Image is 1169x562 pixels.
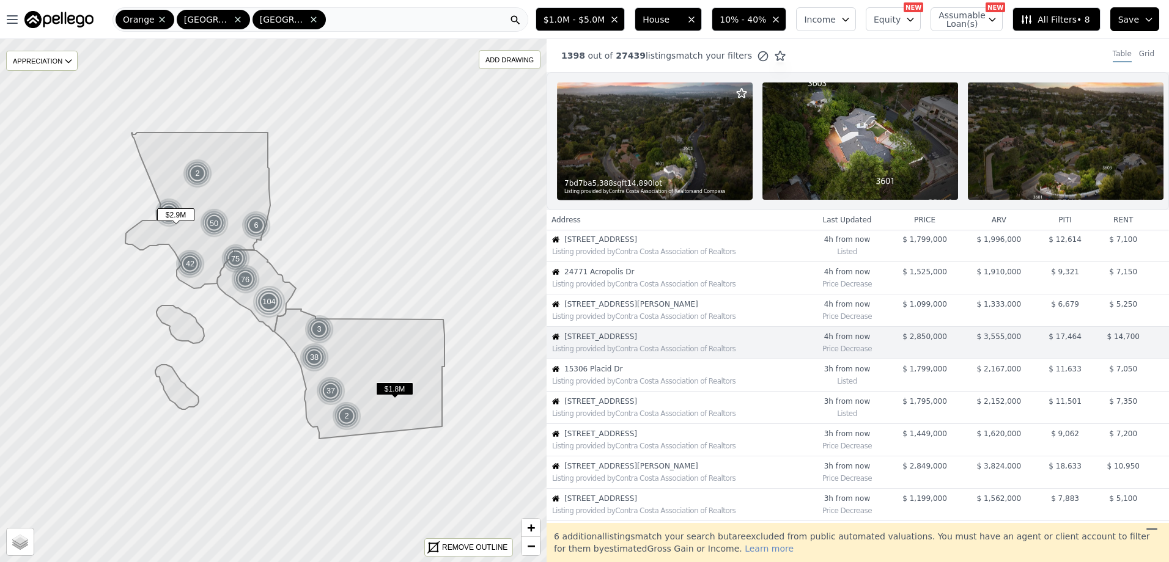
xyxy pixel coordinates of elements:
span: [STREET_ADDRESS][PERSON_NAME] [564,299,806,309]
span: $ 5,250 [1109,300,1137,308]
img: House [552,236,559,243]
div: Price Decrease [811,341,883,354]
span: [GEOGRAPHIC_DATA] [260,13,306,26]
div: Listing provided by Contra Costa Association of Realtors and Compass [564,188,747,195]
div: Listing provided by Contra Costa Association of Realtors [552,376,806,386]
img: g3.png [253,285,286,318]
div: Listing provided by Contra Costa Association of Realtors [552,473,806,483]
button: 10% - 40% [712,7,786,31]
time: 2025-08-16 03:24 [811,494,883,503]
span: $ 1,910,000 [977,268,1022,276]
span: $ 1,199,000 [902,494,947,503]
span: [STREET_ADDRESS] [564,429,806,439]
span: All Filters • 8 [1020,13,1090,26]
div: Listed [811,406,883,418]
span: $1.0M - $5.0M [544,13,605,26]
img: Property Photo 3 [968,82,1163,200]
img: g1.png [175,249,205,279]
span: $ 1,525,000 [902,268,947,276]
span: $ 1,333,000 [977,300,1022,308]
span: $ 7,100 [1109,235,1137,244]
span: 24771 Acropolis Dr [564,267,806,277]
div: Listing provided by Contra Costa Association of Realtors [552,441,806,451]
img: g1.png [304,315,334,344]
button: All Filters• 8 [1012,7,1100,31]
div: 7 bd 7 ba sqft lot [564,178,747,188]
div: 64 [153,197,185,228]
span: 5,388 [592,178,613,188]
div: 2 [183,159,212,188]
img: g2.png [230,264,262,295]
span: Income [804,13,836,26]
div: 50 [199,208,230,239]
span: 15306 Placid Dr [564,364,806,374]
div: Price Decrease [811,439,883,451]
span: Equity [874,13,901,26]
span: [STREET_ADDRESS] [564,396,806,406]
div: Listed [811,244,883,257]
span: $ 1,795,000 [902,397,947,406]
span: 14,890 [627,178,652,188]
span: $ 6,679 [1051,300,1079,308]
img: Property Photo 1 [557,82,753,200]
img: House [552,430,559,437]
button: Assumable Loan(s) [931,7,1003,31]
div: 75 [220,243,251,274]
div: out of listings [547,49,786,62]
div: 37 [316,376,345,406]
div: Listed [811,374,883,386]
img: g1.png [242,211,271,240]
img: g2.png [199,208,230,239]
span: $ 3,824,000 [977,462,1022,470]
time: 2025-08-16 04:29 [811,267,883,277]
span: $ 17,464 [1049,332,1081,341]
span: + [527,520,535,535]
span: − [527,538,535,553]
span: $ 3,555,000 [977,332,1022,341]
th: arv [962,210,1036,230]
div: 104 [253,285,286,318]
div: 6 [242,211,271,240]
span: $ 18,633 [1049,462,1081,470]
div: Price Decrease [811,471,883,483]
div: $2.9M [157,208,194,226]
span: [STREET_ADDRESS] [564,332,806,341]
span: $ 7,200 [1109,429,1137,438]
span: $ 11,633 [1049,365,1081,373]
div: Grid [1139,49,1154,62]
span: $ 1,449,000 [902,429,947,438]
img: House [552,462,559,470]
span: 10% - 40% [720,13,766,26]
span: Save [1118,13,1139,26]
div: 76 [230,264,261,295]
a: Zoom in [522,519,540,537]
span: Orange [123,13,155,26]
span: $ 2,152,000 [977,397,1022,406]
div: Price Decrease [811,277,883,289]
span: $ 9,321 [1051,268,1079,276]
span: [GEOGRAPHIC_DATA] [184,13,230,26]
div: Price Decrease [811,309,883,321]
span: $ 1,562,000 [977,494,1022,503]
button: Equity [866,7,921,31]
button: House [635,7,702,31]
img: House [552,333,559,340]
time: 2025-08-16 04:29 [811,235,883,244]
span: $ 7,883 [1051,494,1079,503]
div: Listing provided by Contra Costa Association of Realtors [552,312,806,321]
span: match your filters [676,49,752,62]
div: REMOVE OUTLINE [442,542,507,553]
img: g2.png [220,243,252,274]
img: House [552,301,559,308]
button: Income [796,7,856,31]
div: 6 additional listing s match your search but are excluded from public automated valuations. You m... [547,523,1169,562]
div: NEW [904,2,923,12]
a: Property Photo 17bd7ba5,388sqft14,890lotListing provided byContra Costa Association of Realtorsan... [547,72,1169,210]
img: Pellego [24,11,94,28]
div: Table [1113,49,1132,62]
img: g1.png [183,159,213,188]
span: $ 7,150 [1109,268,1137,276]
div: Listing provided by Contra Costa Association of Realtors [552,344,806,354]
div: 38 [300,343,329,372]
img: g1.png [300,343,330,372]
